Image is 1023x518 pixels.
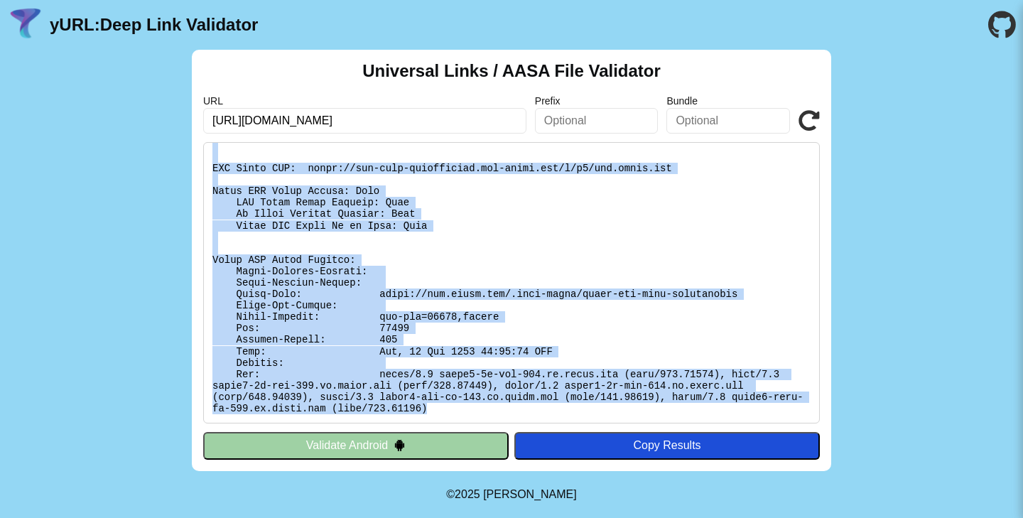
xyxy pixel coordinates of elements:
img: droidIcon.svg [394,439,406,451]
pre: Lorem ipsu do: sitam://con.adipi.eli/.sedd-eiusm/tempo-inc-utla-etdoloremag Al Enimadmi: Veni Qui... [203,142,820,423]
label: Bundle [666,95,790,107]
div: Copy Results [521,439,813,452]
input: Optional [535,108,659,134]
label: Prefix [535,95,659,107]
button: Validate Android [203,432,509,459]
input: Optional [666,108,790,134]
span: 2025 [455,488,480,500]
label: URL [203,95,526,107]
img: yURL Logo [7,6,44,43]
button: Copy Results [514,432,820,459]
h2: Universal Links / AASA File Validator [362,61,661,81]
a: Michael Ibragimchayev's Personal Site [483,488,577,500]
footer: © [446,471,576,518]
a: yURL:Deep Link Validator [50,15,258,35]
input: Required [203,108,526,134]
